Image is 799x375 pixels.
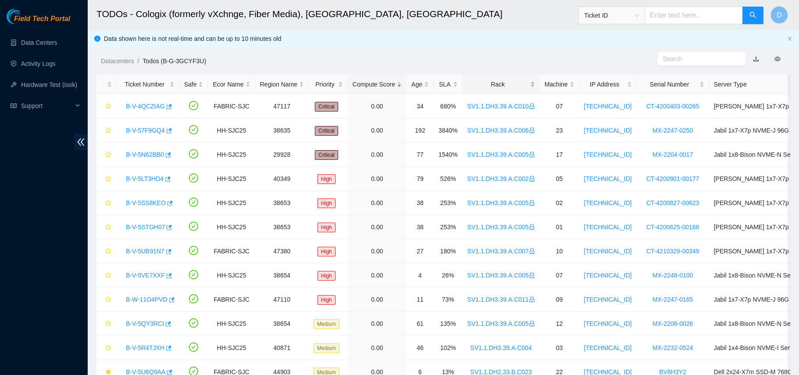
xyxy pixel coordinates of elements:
td: 27 [407,239,434,263]
td: 0.00 [348,143,407,167]
td: 61 [407,312,434,336]
span: star [105,151,111,159]
a: MX-2247-0250 [653,127,693,134]
a: B-W-11O4PVD [126,296,168,303]
input: Enter text here... [645,7,743,24]
button: star [101,292,112,306]
a: B-V-4QCZIAG [126,103,165,110]
a: Activity Logs [21,60,56,67]
td: 07 [540,94,579,119]
span: check-circle [189,101,198,110]
span: check-circle [189,343,198,352]
span: check-circle [189,294,198,303]
td: 192 [407,119,434,143]
a: SV1.1.DH3.39.A.C005lock [467,272,535,279]
a: B-V-57F9GQ4 [126,127,165,134]
span: lock [529,103,535,109]
td: 09 [540,288,579,312]
td: 0.00 [348,119,407,143]
span: star [105,321,111,328]
a: B-V-5N62BB0 [126,151,164,158]
a: CT-4200827-00623 [646,199,699,206]
td: 23 [540,119,579,143]
span: D [777,10,782,21]
a: download [753,55,759,62]
td: 102% [434,336,463,360]
button: star [101,220,112,234]
td: HH-SJC25 [208,167,255,191]
td: 47110 [255,288,309,312]
span: High [317,198,335,208]
td: HH-SJC25 [208,191,255,215]
a: MX-2247-0165 [653,296,693,303]
a: B-V-5R4TJXH [126,344,164,351]
td: 26% [434,263,463,288]
td: 77 [407,143,434,167]
a: B-V-5VE7XXF [126,272,165,279]
a: [TECHNICAL_ID] [584,344,632,351]
a: SV1.1.DH3.39.A.C002lock [467,175,535,182]
span: lock [529,176,535,182]
span: double-left [74,134,88,150]
td: 38654 [255,312,309,336]
span: check-circle [189,173,198,183]
td: 253% [434,191,463,215]
span: High [317,271,335,281]
span: High [317,174,335,184]
td: FABRIC-SJC [208,288,255,312]
span: High [317,247,335,256]
a: SV1.1.DH3.39.A.C005lock [467,224,535,231]
input: Search [663,54,734,64]
td: 10 [540,239,579,263]
td: 0.00 [348,239,407,263]
span: check-circle [189,222,198,231]
span: close [787,36,792,41]
td: 40349 [255,167,309,191]
span: Field Tech Portal [14,15,70,23]
a: [TECHNICAL_ID] [584,199,632,206]
td: 4 [407,263,434,288]
span: Medium [314,343,339,353]
span: Medium [314,319,339,329]
td: 73% [434,288,463,312]
td: 180% [434,239,463,263]
span: star [105,272,111,279]
a: Hardware Test (isok) [21,81,77,88]
td: 46 [407,336,434,360]
span: lock [529,248,535,254]
a: MX-2208-0026 [653,320,693,327]
a: SV1.1.DH3.39.A.C005lock [467,151,535,158]
td: 0.00 [348,94,407,119]
span: High [317,295,335,305]
td: 0.00 [348,336,407,360]
span: Support [21,97,73,115]
span: check-circle [189,270,198,279]
a: [TECHNICAL_ID] [584,224,632,231]
td: 0.00 [348,167,407,191]
button: close [787,36,792,42]
span: High [317,223,335,232]
span: star [105,296,111,303]
span: Ticket ID [584,9,639,22]
button: star [101,123,112,137]
a: MX-2232-0524 [653,344,693,351]
button: D [770,6,788,24]
a: SV1.1.DH3.39.A.C006lock [467,127,535,134]
a: SV1.1.DH3.39.A.C005lock [467,320,535,327]
button: star [101,99,112,113]
a: [TECHNICAL_ID] [584,272,632,279]
td: 79 [407,167,434,191]
span: read [11,103,17,109]
td: 0.00 [348,191,407,215]
a: CT-4200403-00265 [646,103,699,110]
span: Critical [315,102,338,112]
span: star [105,224,111,231]
span: / [137,58,139,65]
a: [TECHNICAL_ID] [584,151,632,158]
a: B-V-5SS8KEO [126,199,166,206]
td: 1540% [434,143,463,167]
span: lock [529,224,535,230]
span: lock [529,151,535,158]
span: check-circle [189,318,198,328]
a: Akamai TechnologiesField Tech Portal [7,16,70,27]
